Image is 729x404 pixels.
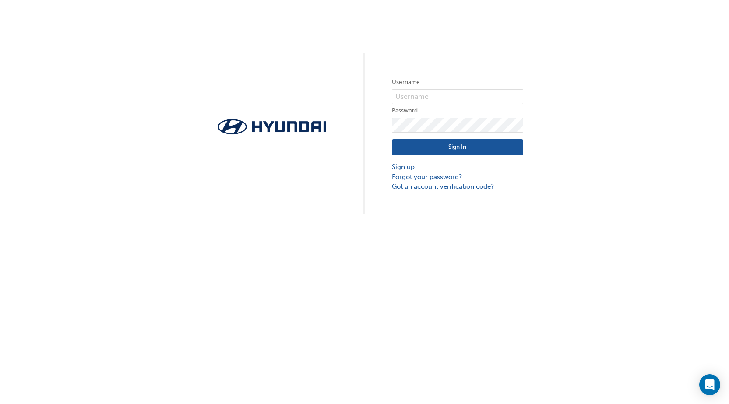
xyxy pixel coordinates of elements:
[392,182,523,192] a: Got an account verification code?
[699,374,720,395] div: Open Intercom Messenger
[392,162,523,172] a: Sign up
[392,89,523,104] input: Username
[206,116,338,137] img: Trak
[392,139,523,156] button: Sign In
[392,77,523,88] label: Username
[392,172,523,182] a: Forgot your password?
[392,105,523,116] label: Password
